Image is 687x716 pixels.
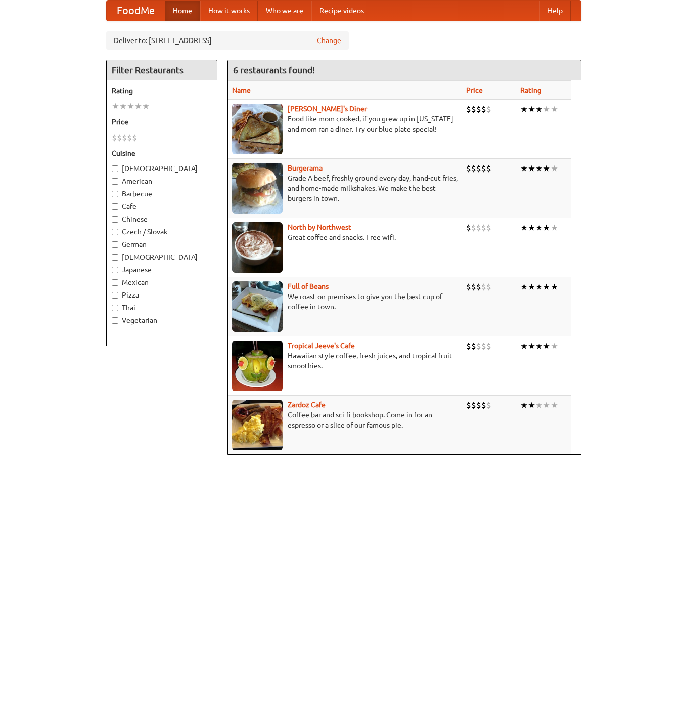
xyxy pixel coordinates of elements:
[232,351,458,371] p: Hawaiian style coffee, fresh juices, and tropical fruit smoothies.
[520,86,541,94] a: Rating
[528,104,535,115] li: ★
[543,163,551,174] li: ★
[112,216,118,223] input: Chinese
[471,163,476,174] li: $
[528,341,535,352] li: ★
[481,104,486,115] li: $
[520,341,528,352] li: ★
[112,290,212,300] label: Pizza
[112,317,118,324] input: Vegetarian
[476,104,481,115] li: $
[466,163,471,174] li: $
[232,281,283,332] img: beans.jpg
[112,178,118,185] input: American
[112,267,118,273] input: Japanese
[481,341,486,352] li: $
[551,281,558,292] li: ★
[520,104,528,115] li: ★
[471,281,476,292] li: $
[165,1,200,21] a: Home
[233,65,315,75] ng-pluralize: 6 restaurants found!
[535,281,543,292] li: ★
[551,163,558,174] li: ★
[232,104,283,154] img: sallys.jpg
[466,104,471,115] li: $
[112,203,118,210] input: Cafe
[528,222,535,233] li: ★
[107,60,217,80] h4: Filter Restaurants
[112,239,212,249] label: German
[112,292,118,299] input: Pizza
[476,400,481,411] li: $
[543,222,551,233] li: ★
[112,254,118,261] input: [DEMOGRAPHIC_DATA]
[486,341,491,352] li: $
[528,281,535,292] li: ★
[551,104,558,115] li: ★
[127,132,132,143] li: $
[112,132,117,143] li: $
[288,342,355,350] a: Tropical Jeeve's Cafe
[112,165,118,172] input: [DEMOGRAPHIC_DATA]
[288,164,323,172] a: Burgerama
[112,117,212,127] h5: Price
[112,191,118,197] input: Barbecue
[127,101,134,112] li: ★
[466,222,471,233] li: $
[112,229,118,235] input: Czech / Slovak
[481,163,486,174] li: $
[232,400,283,450] img: zardoz.jpg
[476,222,481,233] li: $
[112,265,212,275] label: Japanese
[520,222,528,233] li: ★
[535,400,543,411] li: ★
[112,201,212,212] label: Cafe
[107,1,165,21] a: FoodMe
[551,400,558,411] li: ★
[112,86,212,96] h5: Rating
[466,341,471,352] li: $
[119,101,127,112] li: ★
[543,104,551,115] li: ★
[112,279,118,286] input: Mexican
[535,341,543,352] li: ★
[520,163,528,174] li: ★
[543,281,551,292] li: ★
[476,281,481,292] li: $
[134,101,142,112] li: ★
[317,35,341,46] a: Change
[486,281,491,292] li: $
[471,104,476,115] li: $
[288,223,351,231] b: North by Northwest
[471,400,476,411] li: $
[232,341,283,391] img: jeeves.jpg
[520,400,528,411] li: ★
[232,86,251,94] a: Name
[543,341,551,352] li: ★
[288,282,329,290] a: Full of Beans
[112,101,119,112] li: ★
[106,31,349,50] div: Deliver to: [STREET_ADDRESS]
[122,132,127,143] li: $
[117,132,122,143] li: $
[551,222,558,233] li: ★
[112,176,212,186] label: American
[112,189,212,199] label: Barbecue
[112,305,118,311] input: Thai
[466,400,471,411] li: $
[466,86,483,94] a: Price
[288,401,326,409] a: Zardoz Cafe
[466,281,471,292] li: $
[258,1,311,21] a: Who we are
[112,148,212,158] h5: Cuisine
[476,341,481,352] li: $
[520,281,528,292] li: ★
[112,163,212,174] label: [DEMOGRAPHIC_DATA]
[539,1,571,21] a: Help
[528,163,535,174] li: ★
[232,173,458,203] p: Grade A beef, freshly ground every day, hand-cut fries, and home-made milkshakes. We make the bes...
[481,222,486,233] li: $
[288,105,367,113] a: [PERSON_NAME]'s Diner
